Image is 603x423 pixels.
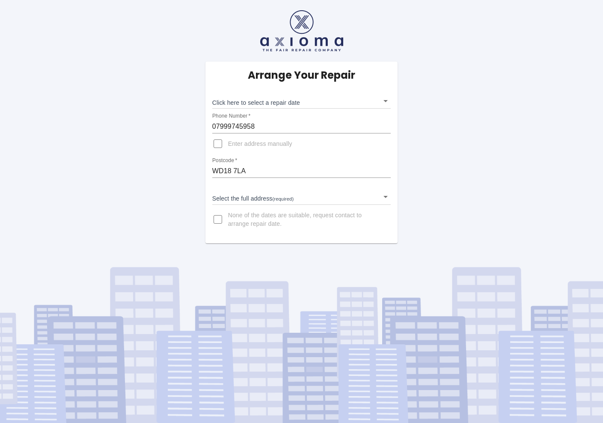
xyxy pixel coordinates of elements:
[228,211,384,228] span: None of the dates are suitable, request contact to arrange repair date.
[248,68,355,82] h5: Arrange Your Repair
[212,112,250,120] label: Phone Number
[228,139,292,148] span: Enter address manually
[260,10,343,51] img: axioma
[212,157,237,164] label: Postcode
